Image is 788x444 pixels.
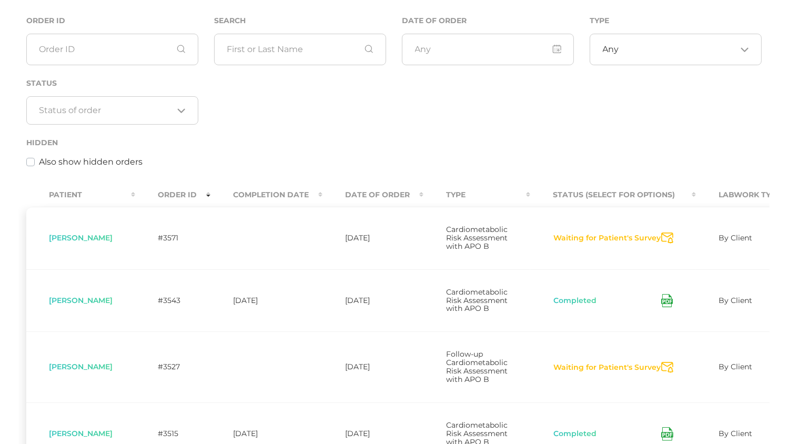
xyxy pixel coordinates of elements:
[49,296,113,305] span: [PERSON_NAME]
[661,233,673,244] svg: Send Notification
[214,16,246,25] label: Search
[322,269,423,332] td: [DATE]
[402,34,574,65] input: Any
[661,362,673,373] svg: Send Notification
[446,349,508,384] span: Follow-up Cardiometabolic Risk Assessment with APO B
[49,362,113,371] span: [PERSON_NAME]
[39,105,173,116] input: Search for option
[553,233,661,244] button: Waiting for Patient's Survey
[446,225,508,251] span: Cardiometabolic Risk Assessment with APO B
[402,16,467,25] label: Date of Order
[26,183,135,207] th: Patient : activate to sort column ascending
[590,16,609,25] label: Type
[210,269,322,332] td: [DATE]
[322,331,423,402] td: [DATE]
[590,34,762,65] div: Search for option
[135,331,210,402] td: #3527
[553,362,661,373] button: Waiting for Patient's Survey
[214,34,386,65] input: First or Last Name
[553,296,597,306] button: Completed
[26,34,198,65] input: Order ID
[26,96,198,125] div: Search for option
[446,287,508,314] span: Cardiometabolic Risk Assessment with APO B
[719,296,752,305] span: By Client
[39,156,143,168] label: Also show hidden orders
[719,362,752,371] span: By Client
[26,16,65,25] label: Order ID
[210,183,322,207] th: Completion Date : activate to sort column ascending
[322,207,423,269] td: [DATE]
[719,233,752,243] span: By Client
[423,183,530,207] th: Type : activate to sort column ascending
[135,269,210,332] td: #3543
[135,207,210,269] td: #3571
[619,44,736,55] input: Search for option
[26,79,57,88] label: Status
[26,138,58,147] label: Hidden
[553,429,597,439] button: Completed
[719,429,752,438] span: By Client
[530,183,696,207] th: Status (Select for Options) : activate to sort column ascending
[322,183,423,207] th: Date Of Order : activate to sort column ascending
[135,183,210,207] th: Order ID : activate to sort column ascending
[49,233,113,243] span: [PERSON_NAME]
[49,429,113,438] span: [PERSON_NAME]
[603,44,619,55] span: Any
